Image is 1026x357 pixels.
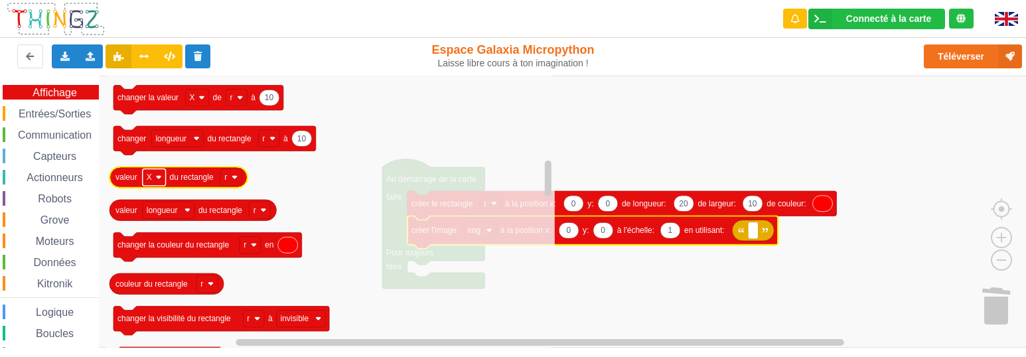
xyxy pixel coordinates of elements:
text: en [265,240,273,250]
text: 10 [297,134,307,143]
text: du rectangle [170,173,214,182]
text: 1 [668,226,673,235]
text: en utilisant: [684,226,725,235]
text: 0 [605,199,610,208]
text: r [254,206,256,215]
text: longueur [155,134,186,143]
text: du rectangle [198,206,242,215]
text: X [190,93,195,102]
button: Téléverser [924,44,1022,68]
span: Robots [36,193,74,204]
text: changer [117,134,146,143]
text: 20 [679,199,688,208]
span: Données [32,257,78,268]
span: Communication [16,129,94,141]
text: r [244,240,246,250]
text: y: [587,199,593,208]
text: 10 [265,93,274,102]
text: changer la visibilité du rectangle [117,314,231,323]
text: à [283,134,288,143]
span: Actionneurs [25,172,85,183]
text: à [251,93,256,102]
img: thingz_logo.png [6,1,106,36]
div: Tu es connecté au serveur de création de Thingz [949,9,974,29]
text: à [268,314,273,323]
span: Moteurs [34,236,76,247]
text: à la position x: [505,199,556,208]
img: gb.png [995,12,1018,26]
text: r [200,279,203,289]
text: r [247,314,250,323]
text: 0 [567,226,571,235]
text: valeur [115,173,137,182]
text: à l'échelle: [617,226,654,235]
text: y: [583,226,589,235]
span: Entrées/Sorties [17,108,93,119]
text: du rectangle [208,134,252,143]
text: couleur du rectangle [115,279,188,289]
text: valeur [115,206,137,215]
span: Affichage [31,87,78,98]
text: 0 [601,226,605,235]
text: r [224,173,227,182]
span: Grove [38,214,72,226]
div: Ta base fonctionne bien ! [808,9,945,29]
text: 10 [748,199,757,208]
text: X [147,173,152,182]
text: de couleur: [767,199,806,208]
span: Capteurs [31,151,78,162]
span: Boucles [34,328,76,339]
div: Connecté à la carte [846,14,931,23]
div: Laisse libre cours à ton imagination ! [425,58,601,69]
text: r [230,93,232,102]
text: de [212,93,222,102]
span: Kitronik [35,278,74,289]
text: de largeur: [697,199,735,208]
div: Espace Galaxia Micropython [425,42,601,69]
text: r [262,134,265,143]
span: Logique [34,307,76,318]
text: changer la valeur [117,93,179,102]
text: de longueur: [622,199,666,208]
text: changer la couleur du rectangle [117,240,229,250]
text: longueur [147,206,178,215]
text: invisible [281,314,309,323]
text: 0 [571,199,576,208]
